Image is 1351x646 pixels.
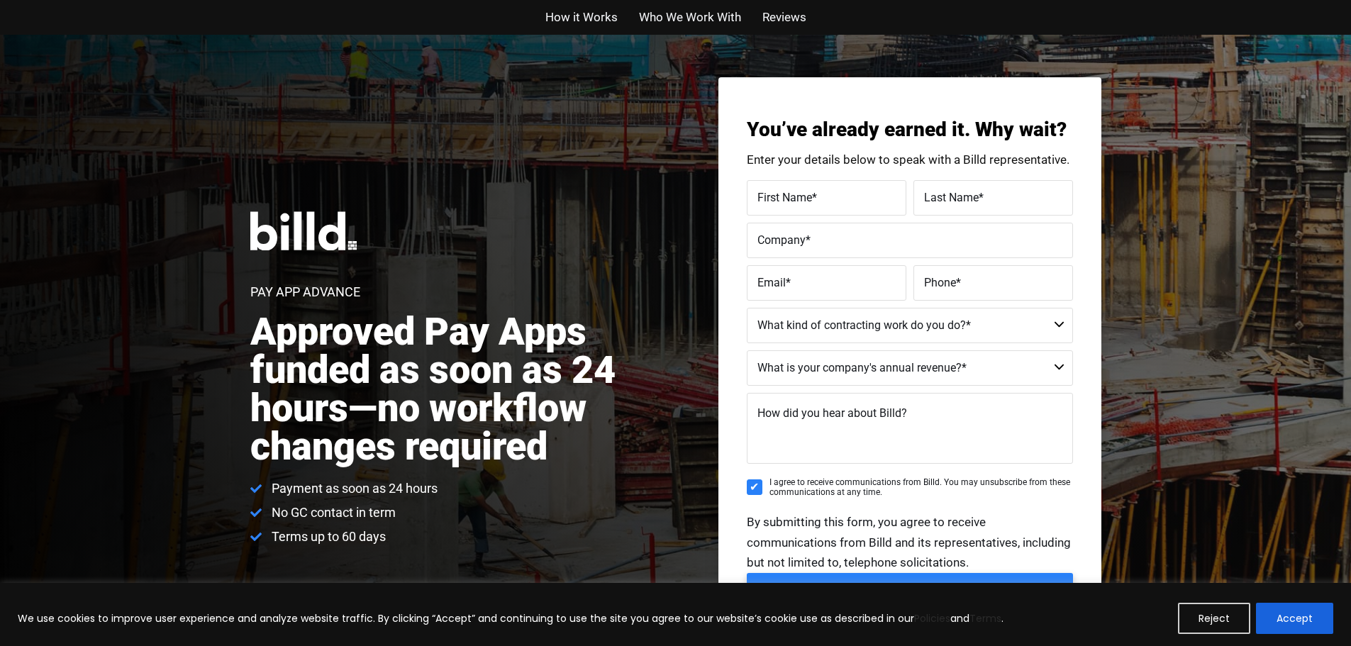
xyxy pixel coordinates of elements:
a: Terms [969,611,1001,625]
h2: Approved Pay Apps funded as soon as 24 hours—no workflow changes required [250,313,691,466]
span: Phone [924,275,956,289]
a: Who We Work With [639,7,741,28]
span: First Name [757,190,812,204]
h1: Pay App Advance [250,286,360,299]
span: How did you hear about Billd? [757,406,907,420]
span: I agree to receive communications from Billd. You may unsubscribe from these communications at an... [769,477,1073,498]
a: Reviews [762,7,806,28]
button: Reject [1178,603,1250,634]
input: GET IN TOUCH [747,573,1073,616]
a: Policies [914,611,950,625]
span: By submitting this form, you agree to receive communications from Billd and its representatives, ... [747,515,1071,570]
span: Last Name [924,190,979,204]
button: Accept [1256,603,1333,634]
span: Payment as soon as 24 hours [268,480,438,497]
span: No GC contact in term [268,504,396,521]
input: I agree to receive communications from Billd. You may unsubscribe from these communications at an... [747,479,762,495]
span: Email [757,275,786,289]
h3: You’ve already earned it. Why wait? [747,120,1073,140]
a: How it Works [545,7,618,28]
p: We use cookies to improve user experience and analyze website traffic. By clicking “Accept” and c... [18,610,1003,627]
span: Terms up to 60 days [268,528,386,545]
span: Company [757,233,806,246]
p: Enter your details below to speak with a Billd representative. [747,154,1073,166]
